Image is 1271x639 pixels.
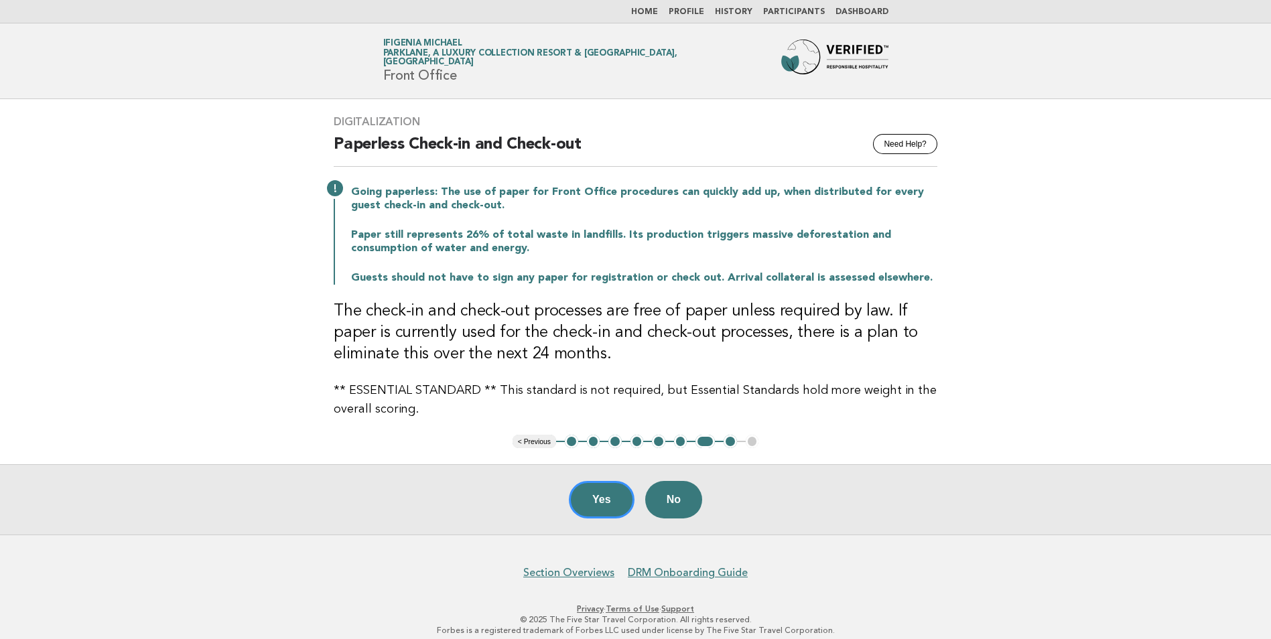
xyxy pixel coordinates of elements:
[628,566,748,579] a: DRM Onboarding Guide
[334,115,937,129] h3: Digitalization
[631,8,658,16] a: Home
[383,40,760,82] h1: Front Office
[226,625,1046,636] p: Forbes is a registered trademark of Forbes LLC used under license by The Five Star Travel Corpora...
[334,301,937,365] h3: The check-in and check-out processes are free of paper unless required by law. If paper is curren...
[513,435,556,448] button: < Previous
[226,614,1046,625] p: © 2025 The Five Star Travel Corporation. All rights reserved.
[781,40,888,82] img: Forbes Travel Guide
[569,481,634,518] button: Yes
[652,435,665,448] button: 5
[873,134,937,154] button: Need Help?
[645,481,702,518] button: No
[383,50,760,67] span: Parklane, a Luxury Collection Resort & [GEOGRAPHIC_DATA], [GEOGRAPHIC_DATA]
[835,8,888,16] a: Dashboard
[715,8,752,16] a: History
[226,603,1046,614] p: · ·
[661,604,694,614] a: Support
[351,228,937,255] p: Paper still represents 26% of total waste in landfills. Its production triggers massive deforesta...
[577,604,604,614] a: Privacy
[351,186,937,212] p: Going paperless: The use of paper for Front Office procedures can quickly add up, when distribute...
[334,381,937,419] p: ** ESSENTIAL STANDARD ** This standard is not required, but Essential Standards hold more weight ...
[763,8,825,16] a: Participants
[523,566,614,579] a: Section Overviews
[724,435,737,448] button: 8
[334,134,937,167] h2: Paperless Check-in and Check-out
[351,271,937,285] p: Guests should not have to sign any paper for registration or check out. Arrival collateral is ass...
[606,604,659,614] a: Terms of Use
[674,435,687,448] button: 6
[669,8,704,16] a: Profile
[383,39,760,66] a: Ifigenia MichaelParklane, a Luxury Collection Resort & [GEOGRAPHIC_DATA], [GEOGRAPHIC_DATA]
[630,435,644,448] button: 4
[608,435,622,448] button: 3
[695,435,715,448] button: 7
[565,435,578,448] button: 1
[587,435,600,448] button: 2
